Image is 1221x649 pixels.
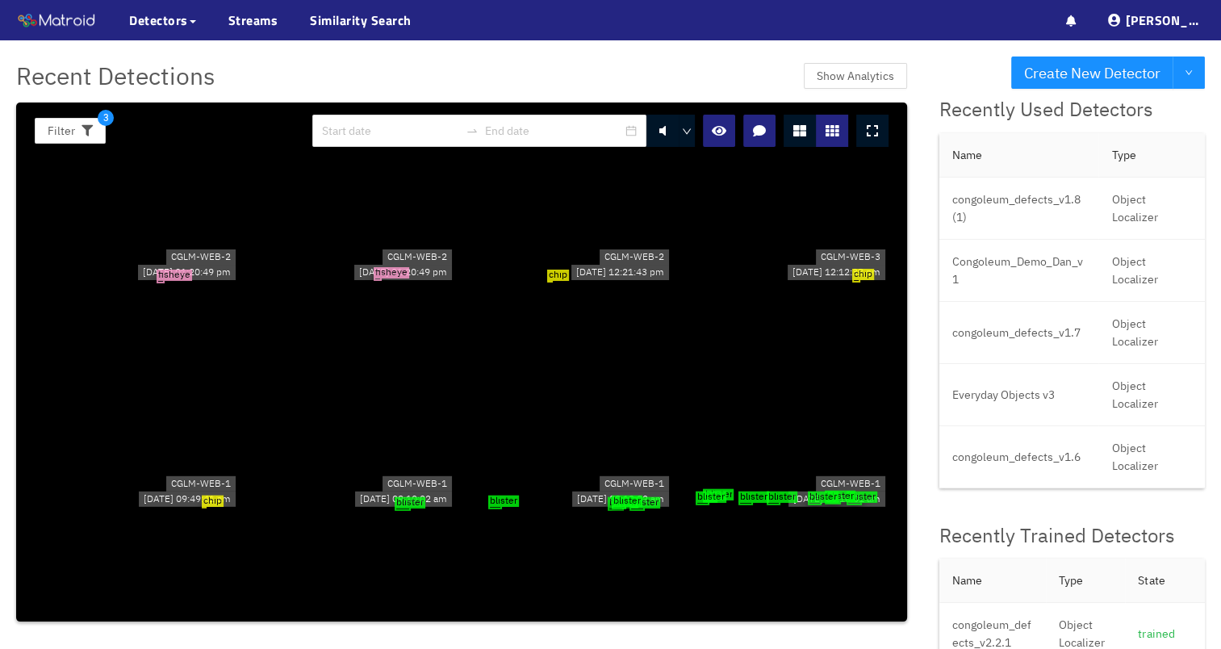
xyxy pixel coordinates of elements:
[816,249,885,265] div: CGLM-WEB-3
[788,265,885,280] div: [DATE] 12:12:38 pm
[939,521,1205,551] div: Recently Trained Detectors
[600,476,669,492] div: CGLM-WEB-1
[322,122,459,140] input: Start date
[629,496,660,508] span: blister
[383,249,452,265] div: CGLM-WEB-2
[1098,426,1205,488] td: Object Localizer
[767,492,797,503] span: blister
[202,495,224,506] span: chip
[139,491,236,506] div: [DATE] 09:49:41 am
[825,491,855,502] span: blister
[310,10,412,30] a: Similarity Search
[738,492,769,503] span: blister
[939,302,1098,364] td: congoleum_defects_v1.7
[466,124,479,137] span: to
[600,249,669,265] div: CGLM-WEB-2
[939,133,1098,178] th: Name
[1024,61,1160,85] span: Create New Detector
[1098,302,1205,364] td: Object Localizer
[808,491,838,502] span: blister
[816,476,885,492] div: CGLM-WEB-1
[939,364,1098,426] td: Everyday Objects v3
[847,491,877,502] span: blister
[166,476,236,492] div: CGLM-WEB-1
[608,496,638,508] span: blister
[354,265,452,280] div: [DATE] 01:20:49 pm
[571,265,669,280] div: [DATE] 12:21:43 pm
[939,178,1098,240] td: congoleum_defects_v1.8 (1)
[395,497,425,509] span: blister
[1098,178,1205,240] td: Object Localizer
[485,122,622,140] input: End date
[355,491,452,506] div: [DATE] 09:10:02 am
[1125,559,1205,603] th: State
[1046,559,1126,603] th: Type
[383,476,452,492] div: CGLM-WEB-1
[696,492,726,503] span: blister
[939,559,1046,603] th: Name
[138,265,236,280] div: [DATE] 01:20:49 pm
[572,491,669,506] div: [DATE] 09:10:02 am
[547,270,569,281] span: chip
[939,240,1098,302] td: Congoleum_Demo_Dan_v1
[804,63,907,89] button: Show Analytics
[1011,57,1173,89] button: Create New Detector
[129,10,188,30] span: Detectors
[817,67,894,85] span: Show Analytics
[228,10,278,30] a: Streams
[48,122,75,140] span: Filter
[1098,364,1205,426] td: Object Localizer
[1098,240,1205,302] td: Object Localizer
[166,249,236,265] div: CGLM-WEB-2
[488,495,519,506] span: blister
[1173,57,1205,89] button: down
[1098,133,1205,178] th: Type
[16,9,97,33] img: Matroid logo
[98,110,114,126] span: 3
[1138,625,1192,643] div: trained
[682,127,692,136] span: down
[374,267,409,278] span: fisheye
[852,269,874,280] span: chip
[939,94,1205,125] div: Recently Used Detectors
[16,57,215,94] span: Recent Detections
[35,118,106,144] button: Filter
[939,426,1098,488] td: congoleum_defects_v1.6
[612,495,642,506] span: blister
[703,489,734,500] span: blister
[466,124,479,137] span: swap-right
[1185,69,1193,78] span: down
[157,270,192,281] span: fisheye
